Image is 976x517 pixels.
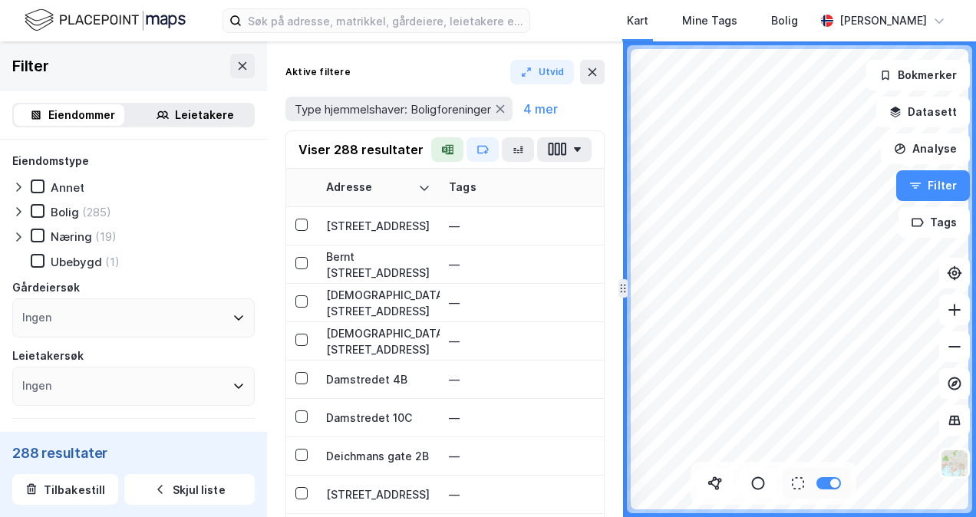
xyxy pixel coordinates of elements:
input: Søk på adresse, matrikkel, gårdeiere, leietakere eller personer [242,9,529,32]
img: logo.f888ab2527a4732fd821a326f86c7f29.svg [25,7,186,34]
div: Kart [627,12,648,30]
div: [PERSON_NAME] [839,12,927,30]
div: Bolig [771,12,798,30]
div: Mine Tags [682,12,737,30]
